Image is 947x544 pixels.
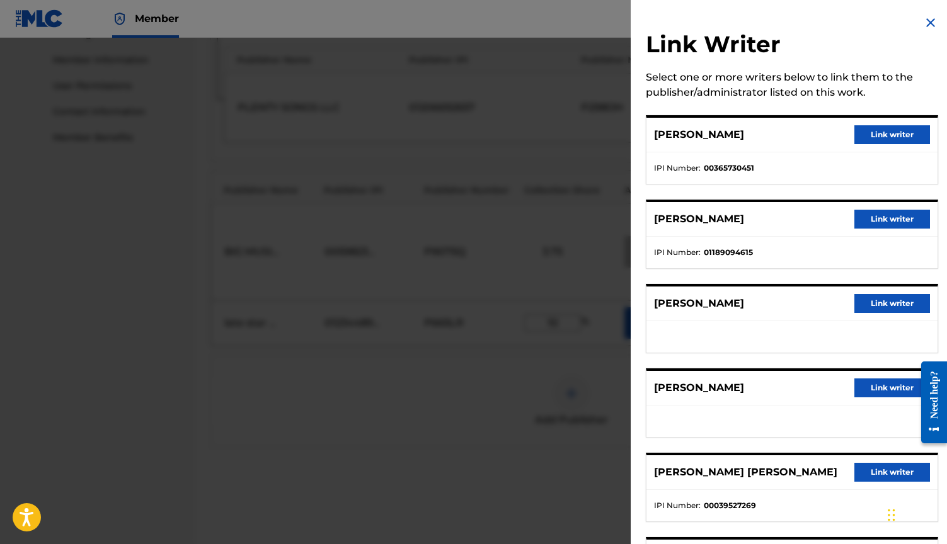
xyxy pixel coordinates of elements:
[888,496,895,534] div: Ziehen
[654,465,837,480] p: [PERSON_NAME] [PERSON_NAME]
[854,210,930,229] button: Link writer
[654,500,701,511] span: IPI Number :
[854,294,930,313] button: Link writer
[654,380,744,395] p: [PERSON_NAME]
[654,247,701,258] span: IPI Number :
[654,127,744,142] p: [PERSON_NAME]
[854,125,930,144] button: Link writer
[854,463,930,482] button: Link writer
[15,9,64,28] img: MLC Logo
[646,30,938,62] h2: Link Writer
[112,11,127,26] img: Top Rightsholder
[704,247,753,258] strong: 01189094615
[884,484,947,544] iframe: Chat Widget
[912,349,947,456] iframe: Resource Center
[135,11,179,26] span: Member
[854,378,930,397] button: Link writer
[884,484,947,544] div: Chat-Widget
[704,500,756,511] strong: 00039527269
[654,296,744,311] p: [PERSON_NAME]
[646,70,938,100] div: Select one or more writers below to link them to the publisher/administrator listed on this work.
[704,162,754,174] strong: 00365730451
[654,212,744,227] p: [PERSON_NAME]
[654,162,701,174] span: IPI Number :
